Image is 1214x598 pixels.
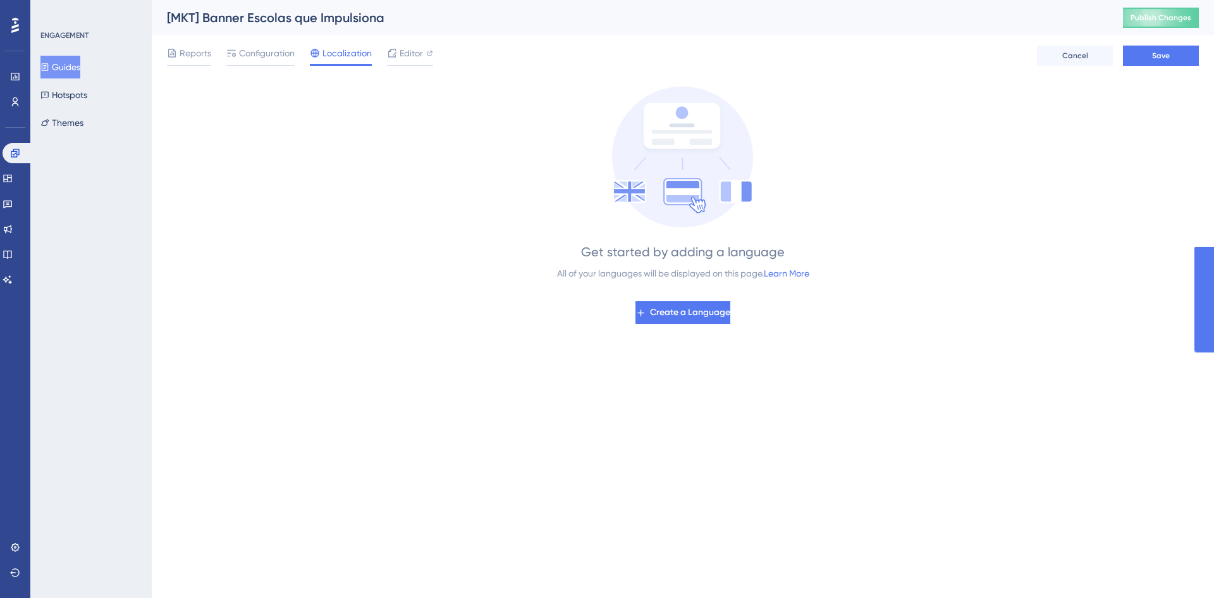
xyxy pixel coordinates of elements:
button: Publish Changes [1123,8,1199,28]
div: All of your languages will be displayed on this page. [557,266,809,281]
span: Create a Language [650,305,730,320]
button: Themes [40,111,83,134]
span: Save [1152,51,1170,61]
span: Publish Changes [1131,13,1191,23]
button: Guides [40,56,80,78]
span: Reports [180,46,211,61]
span: Configuration [239,46,295,61]
iframe: UserGuiding AI Assistant Launcher [1161,548,1199,586]
button: Hotspots [40,84,87,106]
span: Editor [400,46,423,61]
div: [MKT] Banner Escolas que Impulsiona [167,9,1091,27]
button: Save [1123,46,1199,66]
span: Cancel [1062,51,1088,61]
span: Localization [322,46,372,61]
button: Cancel [1037,46,1113,66]
a: Learn More [764,268,809,278]
div: Get started by adding a language [581,243,785,261]
div: ENGAGEMENT [40,30,89,40]
button: Create a Language [635,301,730,324]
